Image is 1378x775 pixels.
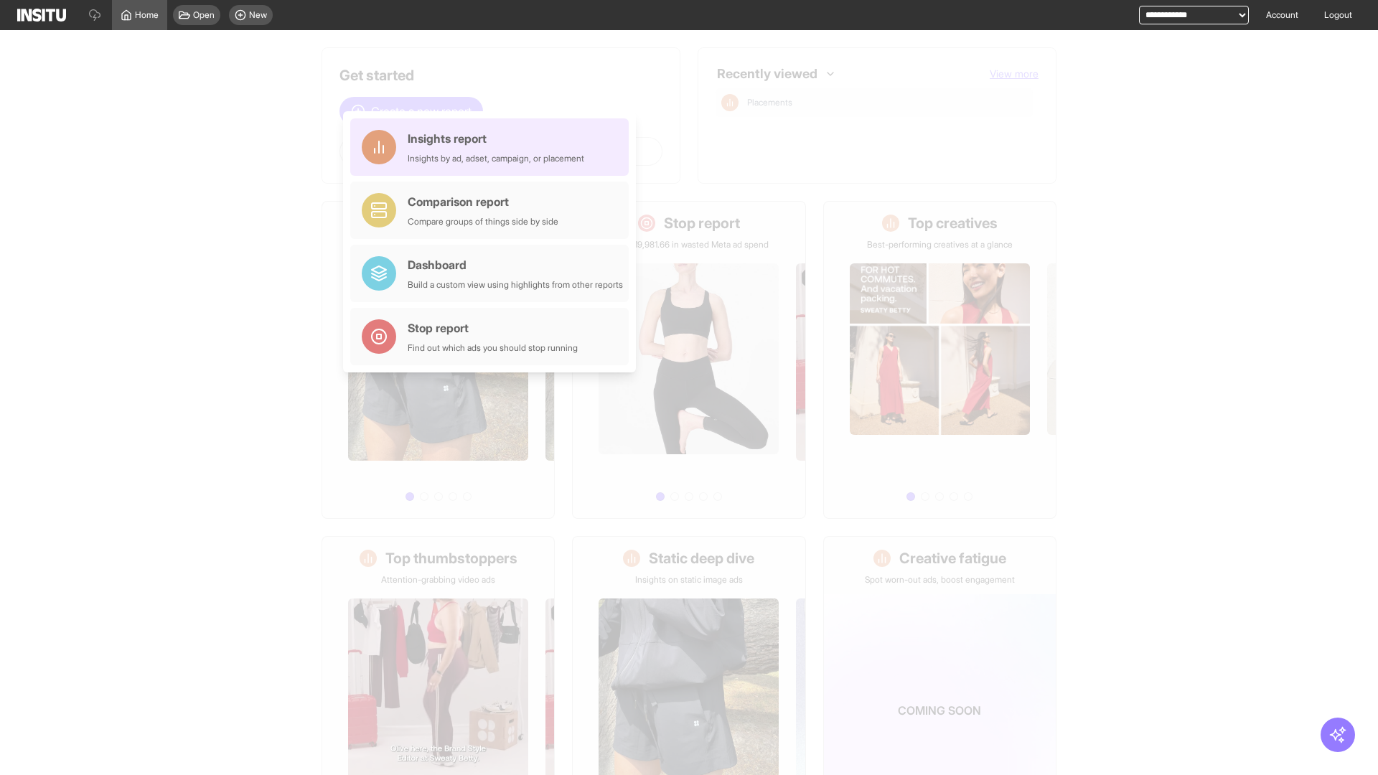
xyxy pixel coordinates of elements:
div: Insights report [408,130,584,147]
span: Open [193,9,215,21]
img: Logo [17,9,66,22]
div: Dashboard [408,256,623,273]
div: Compare groups of things side by side [408,216,558,227]
div: Stop report [408,319,578,337]
div: Insights by ad, adset, campaign, or placement [408,153,584,164]
div: Comparison report [408,193,558,210]
span: Home [135,9,159,21]
span: New [249,9,267,21]
div: Build a custom view using highlights from other reports [408,279,623,291]
div: Find out which ads you should stop running [408,342,578,354]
